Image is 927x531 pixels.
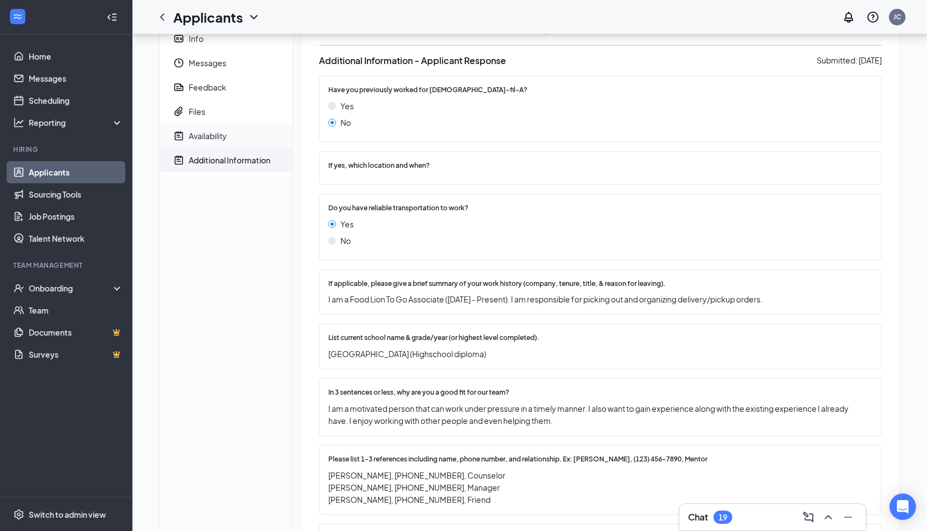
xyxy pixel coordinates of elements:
[328,402,865,427] span: I am a motivated person that can work under pressure in a timely manner. I also want to gain expe...
[340,100,354,112] span: Yes
[800,508,817,526] button: ComposeMessage
[173,57,184,68] svg: Clock
[29,343,123,365] a: SurveysCrown
[29,67,123,89] a: Messages
[160,99,292,124] a: PaperclipFiles
[328,469,861,506] span: [PERSON_NAME], [PHONE_NUMBER], Counselor [PERSON_NAME], [PHONE_NUMBER], Manager [PERSON_NAME], [P...
[13,283,24,294] svg: UserCheck
[189,155,270,166] div: Additional Information
[328,387,509,398] span: In 3 sentences or less, why are you a good fit for our team?
[160,26,292,51] a: ContactCardInfo
[802,511,815,524] svg: ComposeMessage
[822,511,835,524] svg: ChevronUp
[328,161,430,171] span: If yes, which location and when?
[189,130,227,141] div: Availability
[29,45,123,67] a: Home
[13,145,121,154] div: Hiring
[866,10,880,24] svg: QuestionInfo
[889,493,916,520] div: Open Intercom Messenger
[893,12,901,22] div: JC
[340,218,354,230] span: Yes
[328,293,861,305] span: I am a Food Lion To Go Associate ([DATE] - Present). I am responsible for picking out and organiz...
[340,235,351,247] span: No
[340,116,351,129] span: No
[29,89,123,111] a: Scheduling
[156,10,169,24] svg: ChevronLeft
[819,508,837,526] button: ChevronUp
[29,321,123,343] a: DocumentsCrown
[13,509,24,520] svg: Settings
[328,333,539,343] span: List current school name & grade/year (or highest level completed).
[160,51,292,75] a: ClockMessages
[173,8,243,26] h1: Applicants
[173,130,184,141] svg: NoteActive
[839,508,857,526] button: Minimize
[173,106,184,117] svg: Paperclip
[160,75,292,99] a: ReportFeedback
[328,203,468,214] span: Do you have reliable transportation to work?
[328,85,528,95] span: Have you previously worked for [DEMOGRAPHIC_DATA]-fil-A?
[328,348,861,360] span: [GEOGRAPHIC_DATA] (Highschool diploma)
[29,283,114,294] div: Onboarding
[29,205,123,227] a: Job Postings
[841,511,855,524] svg: Minimize
[13,117,24,128] svg: Analysis
[173,33,184,44] svg: ContactCard
[328,454,707,465] span: Please list 1-3 references including name, phone number, and relationship. Ex: [PERSON_NAME], (12...
[189,106,205,117] div: Files
[160,148,292,172] a: NoteActiveAdditional Information
[106,12,118,23] svg: Collapse
[247,10,260,24] svg: ChevronDown
[29,299,123,321] a: Team
[173,155,184,166] svg: NoteActive
[29,183,123,205] a: Sourcing Tools
[688,511,708,523] h3: Chat
[29,509,106,520] div: Switch to admin view
[189,33,204,44] div: Info
[29,117,124,128] div: Reporting
[189,82,226,93] div: Feedback
[328,279,665,289] span: If applicable, please give a brief summary of your work history (company, tenure, title, & reason...
[29,227,123,249] a: Talent Network
[842,10,855,24] svg: Notifications
[319,55,506,67] h3: Additional Information - Applicant Response
[817,55,882,67] div: Submitted: [DATE]
[718,513,727,522] div: 19
[160,124,292,148] a: NoteActiveAvailability
[29,161,123,183] a: Applicants
[173,82,184,93] svg: Report
[12,11,23,22] svg: WorkstreamLogo
[189,51,284,75] span: Messages
[13,261,121,270] div: Team Management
